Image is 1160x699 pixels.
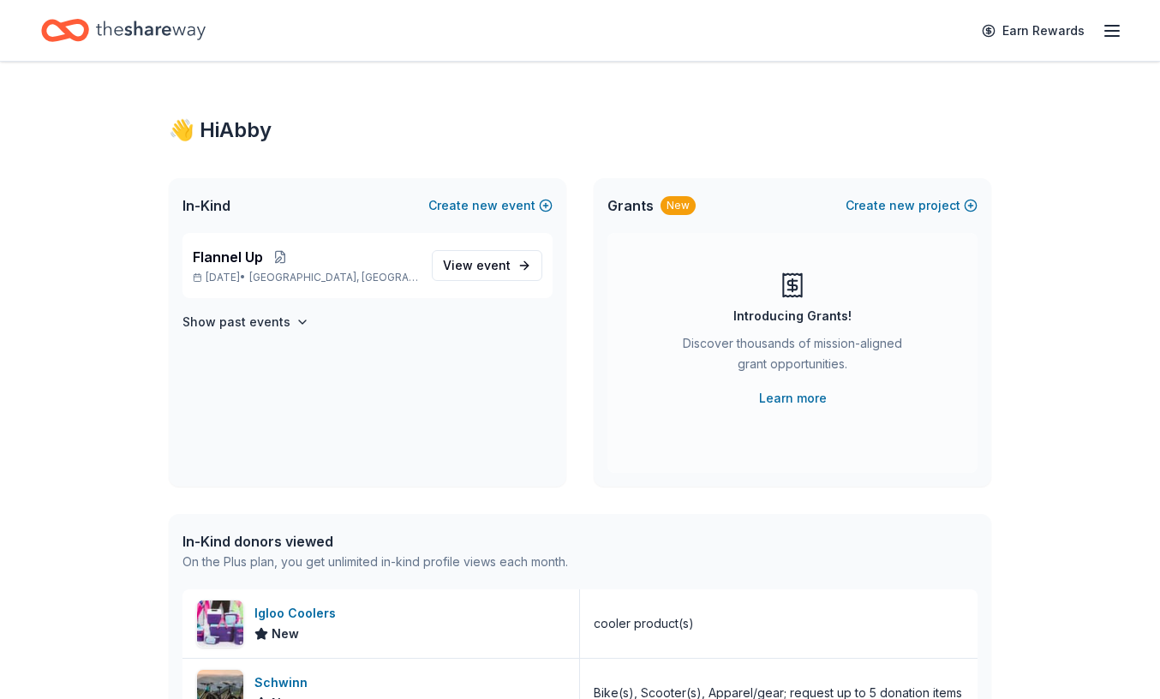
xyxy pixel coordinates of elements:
[432,250,542,281] a: View event
[249,271,418,284] span: [GEOGRAPHIC_DATA], [GEOGRAPHIC_DATA]
[846,195,978,216] button: Createnewproject
[193,271,418,284] p: [DATE] •
[182,552,568,572] div: On the Plus plan, you get unlimited in-kind profile views each month.
[428,195,553,216] button: Createnewevent
[182,312,309,332] button: Show past events
[472,195,498,216] span: new
[889,195,915,216] span: new
[594,613,694,634] div: cooler product(s)
[197,600,243,647] img: Image for Igloo Coolers
[169,116,991,144] div: 👋 Hi Abby
[193,247,263,267] span: Flannel Up
[182,531,568,552] div: In-Kind donors viewed
[41,10,206,51] a: Home
[607,195,654,216] span: Grants
[733,306,852,326] div: Introducing Grants!
[476,258,511,272] span: event
[254,672,314,693] div: Schwinn
[759,388,827,409] a: Learn more
[254,603,343,624] div: Igloo Coolers
[972,15,1095,46] a: Earn Rewards
[272,624,299,644] span: New
[182,195,230,216] span: In-Kind
[443,255,511,276] span: View
[661,196,696,215] div: New
[676,333,909,381] div: Discover thousands of mission-aligned grant opportunities.
[182,312,290,332] h4: Show past events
